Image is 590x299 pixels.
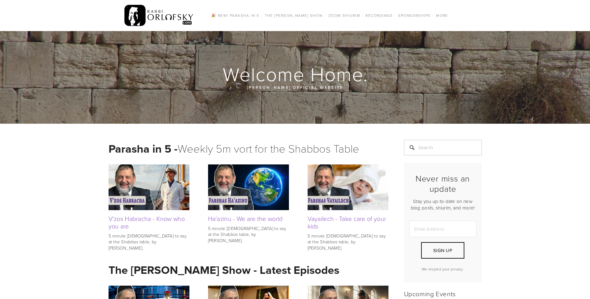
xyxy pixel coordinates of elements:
[109,140,178,157] strong: Parasha in 5 -
[308,164,388,210] img: Vayailech - Take care of your kids
[308,233,388,251] p: 5 minute [DEMOGRAPHIC_DATA] to say at the Shabbos table, by [PERSON_NAME].
[327,11,362,20] a: Zoom Shiurim
[409,173,476,194] h2: Never miss an update
[208,214,283,223] a: Ha'azinu - We are the world
[362,13,364,18] span: /
[208,225,289,244] p: 5 minute [DEMOGRAPHIC_DATA] to say at the Shabbos table, by [PERSON_NAME].
[404,140,482,155] input: Search
[404,290,482,297] h2: Upcoming Events
[325,13,326,18] span: /
[261,13,262,18] span: /
[395,13,396,18] span: /
[109,64,482,84] h1: Welcome Home.
[364,11,394,20] a: Recordings
[433,13,434,18] span: /
[109,164,189,210] img: V'zos Habracha - Know who you are
[208,164,289,210] img: Ha'azinu - We are the world
[396,11,432,20] a: Sponsorships
[409,221,476,237] input: Email Address
[109,233,189,251] p: 5 minute [DEMOGRAPHIC_DATA] to say at the Shabbos table, by [PERSON_NAME].
[409,198,476,211] p: Stay you up-to-date on new blog posts, shiurim, and more!
[209,11,261,20] a: 🎉 NEW! Parasha in 5
[433,247,452,254] span: Sign Up
[434,11,450,20] a: More
[421,242,464,259] button: Sign Up
[109,140,388,157] h1: Weekly 5m vort for the Shabbos Table
[109,214,185,230] a: V'zos Habracha - Know who you are
[146,84,444,91] p: [PERSON_NAME] official website
[263,11,325,20] a: The [PERSON_NAME] Show
[409,266,476,272] p: We respect your privacy.
[109,262,339,278] strong: The [PERSON_NAME] Show - Latest Episodes
[124,3,194,28] img: RabbiOrlofsky.com
[308,214,386,230] a: Vayailech - Take care of your kids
